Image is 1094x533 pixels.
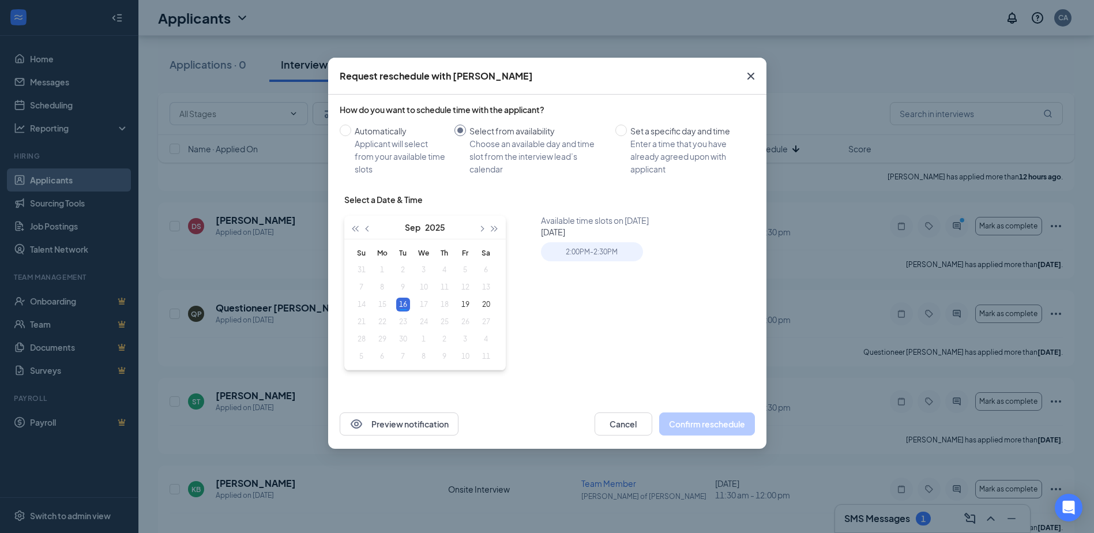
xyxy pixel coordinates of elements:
td: 2025-09-16 [393,296,413,313]
div: Select from availability [469,125,606,137]
th: Tu [393,244,413,261]
button: 2025 [425,216,445,239]
button: Cancel [595,412,652,436]
div: How do you want to schedule time with the applicant? [340,104,755,115]
th: Su [351,244,372,261]
div: Request reschedule with [PERSON_NAME] [340,70,533,82]
div: Applicant will select from your available time slots [355,137,445,175]
button: Sep [405,216,420,239]
th: Fr [455,244,476,261]
th: Sa [476,244,497,261]
div: Automatically [355,125,445,137]
div: Open Intercom Messenger [1055,494,1082,521]
div: Set a specific day and time [630,125,746,137]
th: Mo [372,244,393,261]
button: EyePreview notification [340,412,458,436]
div: 16 [396,298,410,311]
div: 19 [458,298,472,311]
svg: Cross [744,69,758,83]
button: Close [735,58,766,95]
td: 2025-09-19 [455,296,476,313]
div: 20 [479,298,493,311]
td: 2025-09-20 [476,296,497,313]
th: We [413,244,434,261]
div: Enter a time that you have already agreed upon with applicant [630,137,746,175]
div: Available time slots on [DATE] [541,215,760,226]
div: Select a Date & Time [344,194,423,205]
div: Choose an available day and time slot from the interview lead’s calendar [469,137,606,175]
svg: Eye [349,417,363,431]
div: 2:00PM - 2:30PM [541,242,643,261]
button: Confirm reschedule [659,412,755,436]
th: Th [434,244,455,261]
div: [DATE] [541,226,760,238]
